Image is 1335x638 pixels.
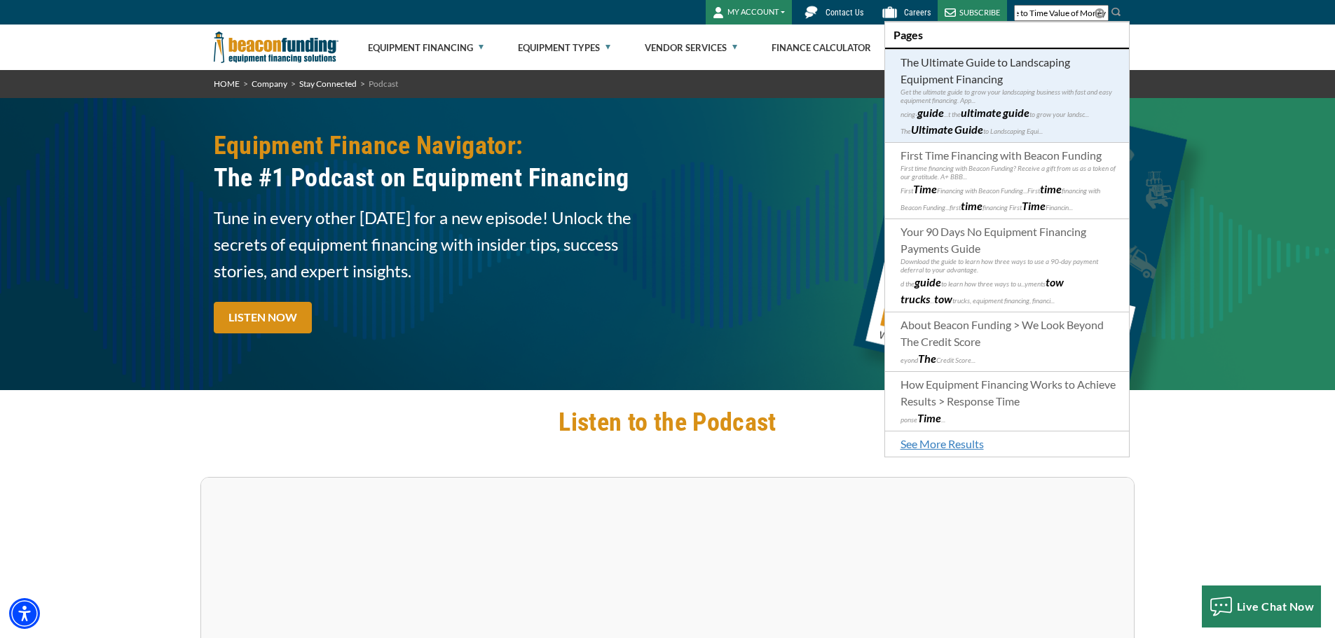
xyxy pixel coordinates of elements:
[915,275,941,289] b: guide
[214,302,312,333] a: LISTEN NOW
[901,377,1116,408] span: How Equipment Financing Works to Achieve Results > Response Time
[901,104,1121,138] p: ncing- ...t the to grow your landsc... The to Landscaping Equi...
[1022,199,1046,212] b: Time
[1094,8,1105,19] a: Clear search text
[518,25,610,70] a: Equipment Types
[9,598,40,629] div: Accessibility Menu
[369,78,398,89] span: Podcast
[368,25,484,70] a: Equipment Financing
[901,164,1121,181] p: First time financing with Beacon Funding? Receive a gift from us as a token of our gratitude. A+ ...
[208,558,1128,628] iframe: open-spotify
[214,204,659,284] span: Tune in every other [DATE] for a new episode! Unlock the secrets of equipment financing with insi...
[559,406,776,438] h2: Listen to the Podcast
[901,318,1104,348] span: About Beacon Funding > We Look Beyond The Credit Score
[1003,106,1029,119] b: guide
[885,22,1129,49] li: Pages
[1202,585,1322,627] button: Live Chat Now
[901,350,1121,367] p: eyond Credit Score...
[954,123,983,136] b: Guide
[1111,6,1122,18] img: Search
[901,437,984,450] a: See More Results
[918,352,936,365] b: The
[901,274,1121,307] p: d the to learn how three ways to u...yments ... trucks, equipment financing, financi...
[1014,5,1109,21] input: Search
[911,123,953,136] b: Ultimate
[252,78,287,89] a: Company
[772,25,871,70] a: Finance Calculator
[961,106,1001,119] b: ultimate
[214,78,240,89] a: HOME
[1237,599,1315,613] span: Live Chat Now
[214,130,659,194] h2: Equipment Finance Navigator:
[826,8,863,18] span: Contact Us
[934,292,952,305] b: tow
[901,225,1086,255] span: Your 90 Days No Equipment Financing Payments Guide
[901,88,1121,104] p: Get the ultimate guide to grow your landscaping business with fast and easy equipment financing. ...
[901,181,1121,214] p: First Financing with Beacon Funding...First financing with Beacon Funding...first financing First...
[901,410,1121,427] p: ponse ...
[214,25,338,70] img: Beacon Funding Corporation logo
[904,8,931,18] span: Careers
[1040,182,1062,195] b: time
[917,411,941,424] b: Time
[208,485,1128,555] iframe: open-spotify
[214,162,659,194] span: The #1 Podcast on Equipment Financing
[961,199,983,212] b: time
[913,182,937,195] b: Time
[901,275,1064,305] b: tow trucks
[299,78,357,89] a: Stay Connected
[901,257,1121,274] p: Download the guide to learn how three ways to use a 90-day payment deferral to your advantage.
[645,25,737,70] a: Vendor Services
[901,55,1070,85] span: The Ultimate Guide to Landscaping Equipment Financing
[901,148,1102,162] span: First Time Financing with Beacon Funding
[917,106,944,119] b: guide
